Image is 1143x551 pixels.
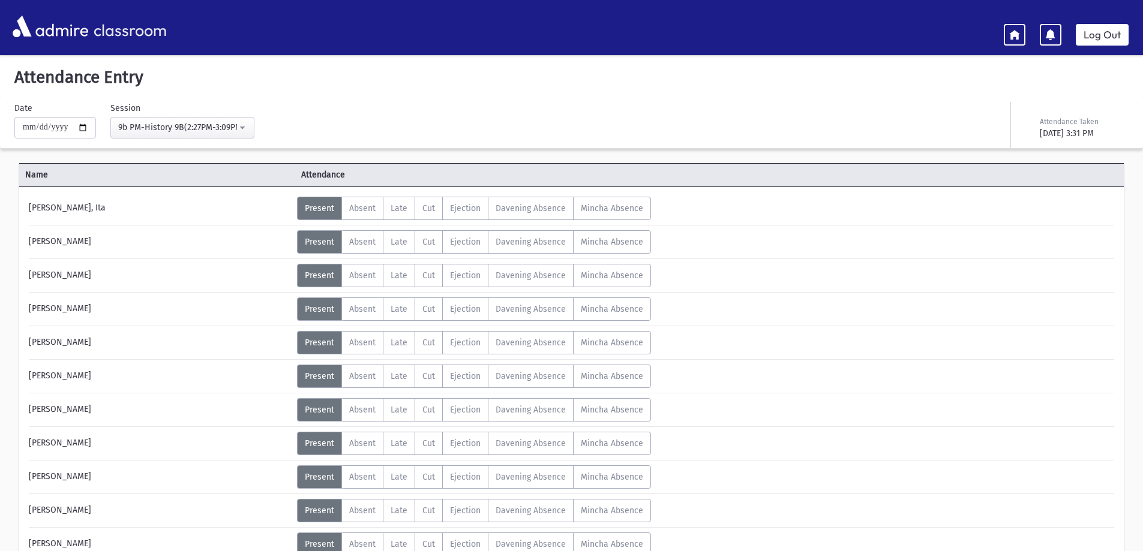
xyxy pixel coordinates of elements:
[581,237,643,247] span: Mincha Absence
[118,121,237,134] div: 9b PM-History 9B(2:27PM-3:09PM)
[391,472,407,482] span: Late
[305,203,334,213] span: Present
[422,405,435,415] span: Cut
[305,505,334,516] span: Present
[295,168,571,181] span: Attendance
[349,405,376,415] span: Absent
[581,371,643,381] span: Mincha Absence
[1076,24,1129,46] a: Log Out
[349,237,376,247] span: Absent
[391,203,407,213] span: Late
[19,168,295,181] span: Name
[450,371,481,381] span: Ejection
[305,270,334,281] span: Present
[422,203,435,213] span: Cut
[23,297,297,321] div: [PERSON_NAME]
[1040,127,1126,140] div: [DATE] 3:31 PM
[450,539,481,549] span: Ejection
[391,338,407,348] span: Late
[581,338,643,348] span: Mincha Absence
[23,230,297,254] div: [PERSON_NAME]
[305,237,334,247] span: Present
[450,304,481,314] span: Ejection
[305,539,334,549] span: Present
[305,438,334,448] span: Present
[305,304,334,314] span: Present
[581,438,643,448] span: Mincha Absence
[297,465,651,489] div: AttTypes
[349,338,376,348] span: Absent
[422,539,435,549] span: Cut
[422,505,435,516] span: Cut
[349,438,376,448] span: Absent
[581,304,643,314] span: Mincha Absence
[23,365,297,388] div: [PERSON_NAME]
[10,13,91,40] img: AdmirePro
[391,371,407,381] span: Late
[450,405,481,415] span: Ejection
[496,270,566,281] span: Davening Absence
[422,472,435,482] span: Cut
[305,472,334,482] span: Present
[496,405,566,415] span: Davening Absence
[297,398,651,421] div: AttTypes
[297,230,651,254] div: AttTypes
[450,338,481,348] span: Ejection
[496,338,566,348] span: Davening Absence
[349,270,376,281] span: Absent
[23,432,297,455] div: [PERSON_NAME]
[1040,116,1126,127] div: Attendance Taken
[110,117,254,138] button: 9b PM-History 9B(2:27PM-3:09PM)
[297,365,651,388] div: AttTypes
[450,438,481,448] span: Ejection
[91,11,167,43] span: classroom
[422,237,435,247] span: Cut
[391,237,407,247] span: Late
[305,338,334,348] span: Present
[297,197,651,220] div: AttTypes
[391,405,407,415] span: Late
[391,505,407,516] span: Late
[297,499,651,522] div: AttTypes
[297,331,651,354] div: AttTypes
[391,438,407,448] span: Late
[23,499,297,522] div: [PERSON_NAME]
[422,304,435,314] span: Cut
[14,102,32,115] label: Date
[349,505,376,516] span: Absent
[23,398,297,421] div: [PERSON_NAME]
[110,102,140,115] label: Session
[305,405,334,415] span: Present
[496,371,566,381] span: Davening Absence
[422,371,435,381] span: Cut
[391,539,407,549] span: Late
[23,264,297,287] div: [PERSON_NAME]
[496,237,566,247] span: Davening Absence
[450,472,481,482] span: Ejection
[10,67,1133,88] h5: Attendance Entry
[23,465,297,489] div: [PERSON_NAME]
[450,270,481,281] span: Ejection
[391,270,407,281] span: Late
[349,472,376,482] span: Absent
[305,371,334,381] span: Present
[496,472,566,482] span: Davening Absence
[391,304,407,314] span: Late
[581,405,643,415] span: Mincha Absence
[496,438,566,448] span: Davening Absence
[23,331,297,354] div: [PERSON_NAME]
[297,297,651,321] div: AttTypes
[496,203,566,213] span: Davening Absence
[297,432,651,455] div: AttTypes
[297,264,651,287] div: AttTypes
[349,371,376,381] span: Absent
[349,203,376,213] span: Absent
[23,197,297,220] div: [PERSON_NAME], Ita
[422,338,435,348] span: Cut
[450,237,481,247] span: Ejection
[349,539,376,549] span: Absent
[581,472,643,482] span: Mincha Absence
[422,438,435,448] span: Cut
[581,203,643,213] span: Mincha Absence
[496,304,566,314] span: Davening Absence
